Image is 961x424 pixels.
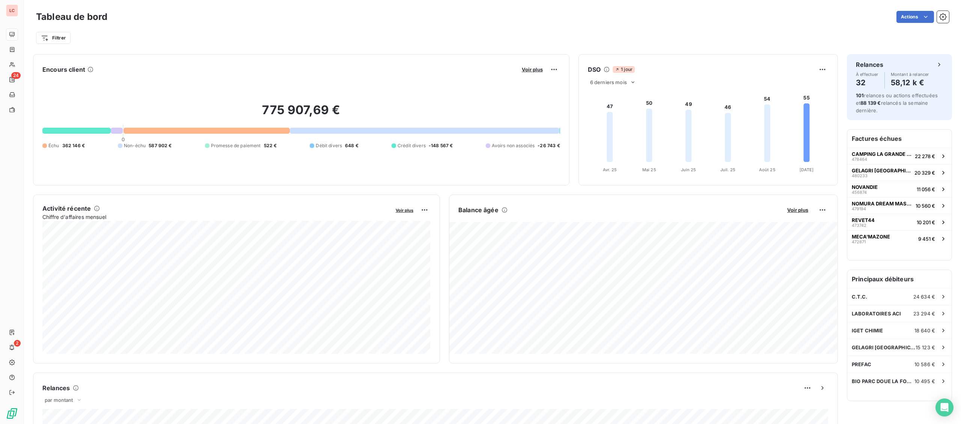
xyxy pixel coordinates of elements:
[852,157,867,161] span: 478464
[36,32,71,44] button: Filtrer
[590,79,627,85] span: 6 derniers mois
[36,10,107,24] h3: Tableau de bord
[916,203,935,209] span: 10 560 €
[917,186,935,192] span: 11 056 €
[785,207,810,213] button: Voir plus
[588,65,601,74] h6: DSO
[852,311,901,317] span: LABORATOIRES ACI
[429,142,453,149] span: -148 567 €
[62,142,85,149] span: 362 146 €
[856,77,878,89] h4: 32
[847,130,952,148] h6: Factures échues
[847,164,952,181] button: GELAGRI [GEOGRAPHIC_DATA]48023320 329 €
[42,204,91,213] h6: Activité récente
[799,167,813,172] tspan: [DATE]
[345,142,358,149] span: 648 €
[913,311,935,317] span: 23 294 €
[122,136,125,142] span: 0
[522,66,543,72] span: Voir plus
[538,142,560,149] span: -26 743 €
[520,66,545,73] button: Voir plus
[913,294,935,300] span: 24 634 €
[852,174,868,178] span: 480233
[45,397,73,403] span: par montant
[914,327,935,333] span: 18 640 €
[852,378,914,384] span: BIO PARC DOUE LA FONTAINE
[856,92,864,98] span: 101
[6,5,18,17] div: LC
[856,92,938,113] span: relances ou actions effectuées et relancés la semaine dernière.
[896,11,934,23] button: Actions
[42,65,85,74] h6: Encours client
[603,167,617,172] tspan: Avr. 25
[393,207,416,213] button: Voir plus
[852,361,871,367] span: PREFAC
[852,167,911,174] span: GELAGRI [GEOGRAPHIC_DATA]
[914,170,935,176] span: 20 329 €
[42,213,390,221] span: Chiffre d'affaires mensuel
[917,219,935,225] span: 10 201 €
[916,344,935,350] span: 15 123 €
[398,142,426,149] span: Crédit divers
[847,230,952,247] button: MECA'MAZONE4728719 451 €
[759,167,775,172] tspan: Août 25
[852,223,866,228] span: 473742
[847,214,952,230] button: REVET4447374210 201 €
[891,77,929,89] h4: 58,12 k €
[860,100,881,106] span: 88 139 €
[847,148,952,164] button: CAMPING LA GRANDE VEYIERE47846422 278 €
[787,207,808,213] span: Voir plus
[316,142,342,149] span: Débit divers
[48,142,59,149] span: Échu
[914,361,935,367] span: 10 586 €
[458,205,499,214] h6: Balance âgée
[124,142,146,149] span: Non-échu
[613,66,635,73] span: 1 jour
[856,72,878,77] span: À effectuer
[492,142,535,149] span: Avoirs non associés
[915,153,935,159] span: 22 278 €
[935,398,953,416] div: Open Intercom Messenger
[914,378,935,384] span: 10 495 €
[149,142,172,149] span: 587 902 €
[852,294,867,300] span: C.T.C.
[852,151,912,157] span: CAMPING LA GRANDE VEYIERE
[11,72,21,79] span: 24
[852,234,890,240] span: MECA'MAZONE
[264,142,277,149] span: 522 €
[847,181,952,197] button: NOVANDIE45687411 056 €
[642,167,656,172] tspan: Mai 25
[852,201,913,207] span: NOMURA DREAM MASTER EUROPE
[42,103,560,125] h2: 775 907,69 €
[852,190,867,195] span: 456874
[720,167,735,172] tspan: Juil. 25
[852,184,878,190] span: NOVANDIE
[852,217,875,223] span: REVET44
[681,167,696,172] tspan: Juin 25
[891,72,929,77] span: Montant à relancer
[396,208,413,213] span: Voir plus
[847,197,952,214] button: NOMURA DREAM MASTER EUROPE47919410 560 €
[6,407,18,419] img: Logo LeanPay
[852,240,866,244] span: 472871
[918,236,935,242] span: 9 451 €
[211,142,261,149] span: Promesse de paiement
[852,327,883,333] span: IGET CHIMIE
[852,344,916,350] span: GELAGRI [GEOGRAPHIC_DATA]
[856,60,883,69] h6: Relances
[42,383,70,392] h6: Relances
[847,270,952,288] h6: Principaux débiteurs
[852,207,866,211] span: 479194
[14,340,21,347] span: 2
